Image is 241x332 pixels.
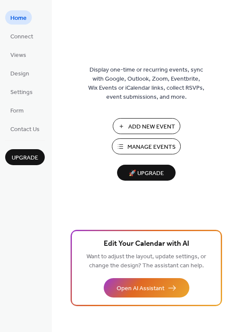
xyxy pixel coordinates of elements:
[117,165,176,181] button: 🚀 Upgrade
[117,284,164,293] span: Open AI Assistant
[10,125,40,134] span: Contact Us
[127,143,176,152] span: Manage Events
[5,66,34,80] a: Design
[12,153,38,163] span: Upgrade
[5,103,29,117] a: Form
[122,168,170,179] span: 🚀 Upgrade
[10,14,27,23] span: Home
[10,69,29,78] span: Design
[128,122,175,132] span: Add New Event
[5,29,38,43] a: Connect
[113,118,180,134] button: Add New Event
[112,138,181,154] button: Manage Events
[10,88,33,97] span: Settings
[88,66,204,102] span: Display one-time or recurring events, sync with Google, Outlook, Zoom, Eventbrite, Wix Events or ...
[5,10,32,25] a: Home
[10,106,24,116] span: Form
[5,85,38,99] a: Settings
[10,32,33,41] span: Connect
[5,122,45,136] a: Contact Us
[5,149,45,165] button: Upgrade
[5,47,31,62] a: Views
[104,278,189,298] button: Open AI Assistant
[104,238,189,250] span: Edit Your Calendar with AI
[87,251,206,272] span: Want to adjust the layout, update settings, or change the design? The assistant can help.
[10,51,26,60] span: Views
